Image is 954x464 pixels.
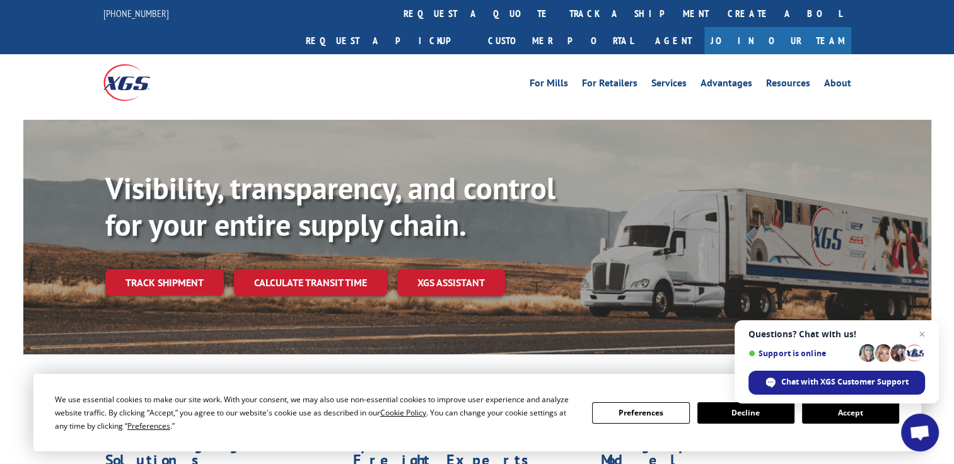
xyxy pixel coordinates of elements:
a: Calculate transit time [234,269,387,296]
button: Preferences [592,402,689,424]
div: We use essential cookies to make our site work. With your consent, we may also use non-essential ... [55,393,577,432]
a: For Mills [530,78,568,92]
a: About [824,78,851,92]
span: Support is online [748,349,854,358]
div: Cookie Consent Prompt [33,374,921,451]
div: Chat with XGS Customer Support [748,371,925,395]
span: Questions? Chat with us! [748,329,925,339]
a: Agent [643,27,704,54]
a: [PHONE_NUMBER] [103,7,169,20]
a: Join Our Team [704,27,851,54]
a: Track shipment [105,269,224,296]
a: XGS ASSISTANT [397,269,505,296]
button: Accept [802,402,899,424]
a: Advantages [701,78,752,92]
span: Preferences [127,420,170,431]
span: Cookie Policy [380,407,426,418]
button: Decline [697,402,794,424]
div: Open chat [901,414,939,451]
span: Close chat [914,327,929,342]
a: Services [651,78,687,92]
a: Resources [766,78,810,92]
span: Chat with XGS Customer Support [781,376,909,388]
a: For Retailers [582,78,637,92]
b: Visibility, transparency, and control for your entire supply chain. [105,168,556,244]
a: Customer Portal [479,27,643,54]
a: Request a pickup [296,27,479,54]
